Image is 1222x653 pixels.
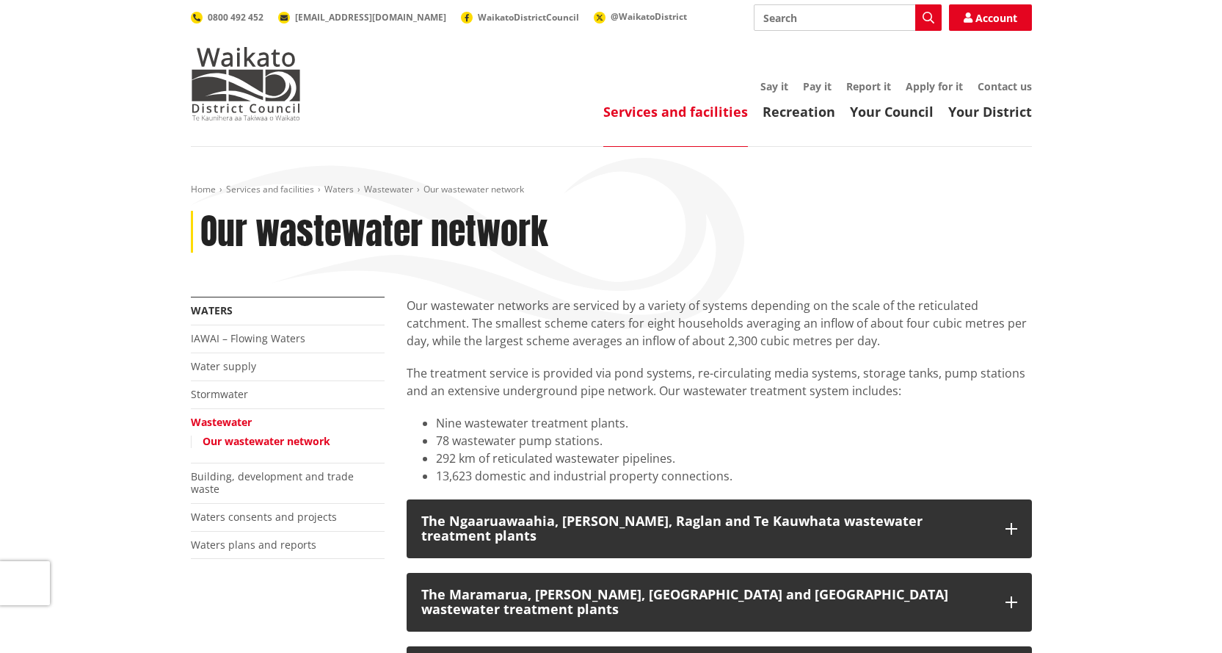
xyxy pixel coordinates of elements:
[478,11,579,24] span: WaikatoDistrictCouncil
[421,588,991,617] div: The Maramarua, [PERSON_NAME], [GEOGRAPHIC_DATA] and [GEOGRAPHIC_DATA] wastewater treatment plants
[226,183,314,195] a: Services and facilities
[436,414,1032,432] li: Nine wastewater treatment plants.
[803,79,832,93] a: Pay it
[611,10,687,23] span: @WaikatoDistrict
[364,183,413,195] a: Wastewater
[407,499,1032,558] button: The Ngaaruawaahia, [PERSON_NAME], Raglan and Te Kauwhata wastewater treatment plants
[191,331,305,345] a: IAWAI – Flowing Waters
[191,183,216,195] a: Home
[203,434,330,448] a: Our wastewater network
[191,510,337,524] a: Waters consents and projects
[421,514,991,544] div: The Ngaaruawaahia, [PERSON_NAME], Raglan and Te Kauwhata wastewater treatment plants
[760,79,788,93] a: Say it
[850,103,934,120] a: Your Council
[208,11,263,24] span: 0800 492 452
[191,415,252,429] a: Wastewater
[906,79,963,93] a: Apply for it
[191,47,301,120] img: Waikato District Council - Te Kaunihera aa Takiwaa o Waikato
[191,538,316,552] a: Waters plans and reports
[295,11,446,24] span: [EMAIL_ADDRESS][DOMAIN_NAME]
[436,450,1032,467] li: 292 km of reticulated wastewater pipelines.
[407,364,1032,400] p: The treatment service is provided via pond systems, re-circulating media systems, storage tanks, ...
[191,387,248,401] a: Stormwater
[978,79,1032,93] a: Contact us
[191,469,354,496] a: Building, development and trade waste
[191,303,233,317] a: Waters
[754,4,942,31] input: Search input
[191,359,256,373] a: Water supply
[461,11,579,24] a: WaikatoDistrictCouncil
[324,183,354,195] a: Waters
[407,573,1032,632] button: The Maramarua, [PERSON_NAME], [GEOGRAPHIC_DATA] and [GEOGRAPHIC_DATA] wastewater treatment plants
[436,467,1032,485] li: 13,623 domestic and industrial property connections.
[603,103,748,120] a: Services and facilities
[407,297,1032,350] p: Our wastewater networks are serviced by a variety of systems depending on the scale of the reticu...
[200,211,548,253] h1: Our wastewater network
[191,11,263,24] a: 0800 492 452
[436,432,1032,450] li: 78 wastewater pump stations.
[594,10,687,23] a: @WaikatoDistrict
[949,4,1032,31] a: Account
[846,79,891,93] a: Report it
[763,103,835,120] a: Recreation
[948,103,1032,120] a: Your District
[191,184,1032,196] nav: breadcrumb
[423,183,524,195] span: Our wastewater network
[278,11,446,24] a: [EMAIL_ADDRESS][DOMAIN_NAME]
